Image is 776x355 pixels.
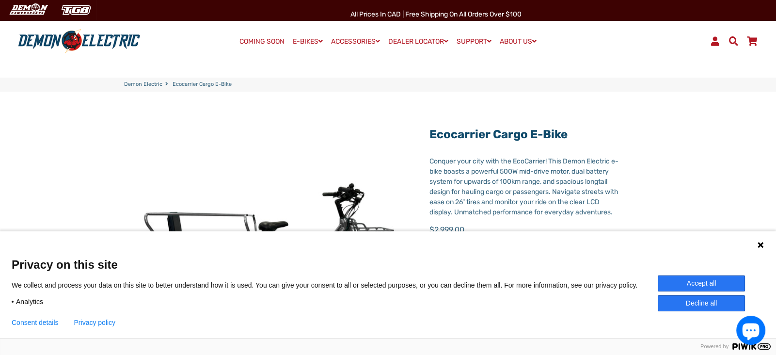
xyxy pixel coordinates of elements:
[697,343,732,350] span: Powered by
[16,297,43,306] span: Analytics
[12,319,59,326] button: Consent details
[15,29,143,54] img: Demon Electric logo
[5,2,51,18] img: Demon Electric
[74,319,116,326] a: Privacy policy
[350,10,522,18] span: All Prices in CAD | Free shipping on all orders over $100
[733,316,768,347] inbox-online-store-chat: Shopify online store chat
[289,34,326,48] a: E-BIKES
[429,156,623,217] div: Conquer your city with the EcoCarrier! This Demon Electric e-bike boasts a powerful 500W mid-driv...
[385,34,452,48] a: DEALER LOCATOR
[496,34,540,48] a: ABOUT US
[12,281,652,290] p: We collect and process your data on this site to better understand how it is used. You can give y...
[429,128,568,141] a: Ecocarrier Cargo E-Bike
[124,81,162,89] a: Demon Electric
[658,295,745,311] button: Decline all
[56,2,96,18] img: TGB Canada
[429,224,521,242] span: $2,999.00
[453,34,495,48] a: SUPPORT
[658,275,745,291] button: Accept all
[12,258,764,272] span: Privacy on this site
[236,35,288,48] a: COMING SOON
[328,34,383,48] a: ACCESSORIES
[173,81,232,89] span: Ecocarrier Cargo E-Bike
